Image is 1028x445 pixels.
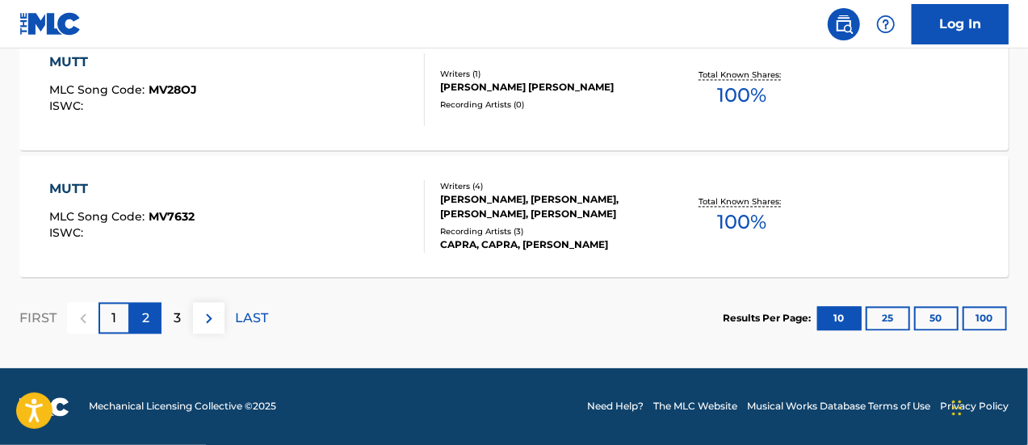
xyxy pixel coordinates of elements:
div: [PERSON_NAME] [PERSON_NAME] [440,81,660,95]
a: Musical Works Database Terms of Use [747,400,930,414]
p: LAST [235,309,268,329]
img: right [199,309,219,329]
div: [PERSON_NAME], [PERSON_NAME], [PERSON_NAME], [PERSON_NAME] [440,193,660,222]
a: MUTTMLC Song Code:MV28OJISWC:Writers (1)[PERSON_NAME] [PERSON_NAME]Recording Artists (0)Total Kno... [19,29,1009,150]
span: MLC Song Code : [49,83,149,98]
span: MV7632 [149,210,195,225]
button: 10 [817,307,862,331]
div: Help [870,8,902,40]
div: Writers ( 4 ) [440,181,660,193]
a: Log In [912,4,1009,44]
div: CAPRA, CAPRA, [PERSON_NAME] [440,238,660,253]
button: 50 [914,307,959,331]
a: Privacy Policy [940,400,1009,414]
p: Total Known Shares: [699,196,786,208]
p: 1 [112,309,117,329]
span: MV28OJ [149,83,197,98]
div: MUTT [49,180,195,199]
img: MLC Logo [19,12,82,36]
span: ISWC : [49,226,87,241]
p: Results Per Page: [723,312,815,326]
button: 25 [866,307,910,331]
iframe: Chat Widget [947,367,1028,445]
span: 100 % [718,82,767,111]
a: Public Search [828,8,860,40]
div: Drag [952,384,962,432]
button: 100 [963,307,1007,331]
div: Recording Artists ( 0 ) [440,99,660,111]
a: Need Help? [587,400,644,414]
p: 2 [142,309,149,329]
a: The MLC Website [653,400,737,414]
a: MUTTMLC Song Code:MV7632ISWC:Writers (4)[PERSON_NAME], [PERSON_NAME], [PERSON_NAME], [PERSON_NAME... [19,156,1009,277]
p: 3 [174,309,181,329]
img: logo [19,397,69,417]
img: search [834,15,854,34]
span: Mechanical Licensing Collective © 2025 [89,400,276,414]
span: ISWC : [49,99,87,114]
span: MLC Song Code : [49,210,149,225]
div: MUTT [49,53,197,73]
p: FIRST [19,309,57,329]
div: Writers ( 1 ) [440,69,660,81]
img: help [876,15,896,34]
div: Recording Artists ( 3 ) [440,226,660,238]
p: Total Known Shares: [699,69,786,82]
span: 100 % [718,208,767,237]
